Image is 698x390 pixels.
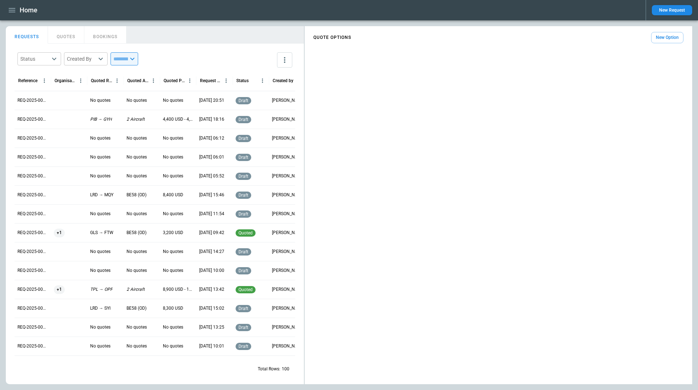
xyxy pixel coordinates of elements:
[199,324,224,330] p: 09/03/2025 13:25
[54,224,65,242] span: +1
[127,173,147,179] p: No quotes
[272,324,302,330] p: George O'Bryan
[199,268,224,274] p: 09/05/2025 10:00
[163,135,183,141] p: No quotes
[149,76,158,85] button: Quoted Aircraft column menu
[294,76,304,85] button: Created by column menu
[6,26,48,44] button: REQUESTS
[127,97,147,104] p: No quotes
[90,305,111,311] p: LRD → SYI
[17,135,48,141] p: REQ-2025-000276
[272,192,302,198] p: Allen Maki
[199,343,224,349] p: 09/03/2025 10:01
[199,116,224,122] p: 09/12/2025 18:16
[237,306,250,311] span: draft
[163,173,183,179] p: No quotes
[127,192,147,198] p: BE58 (OD)
[652,5,692,15] button: New Request
[90,135,111,141] p: No quotes
[237,193,250,198] span: draft
[164,78,185,83] div: Quoted Price
[91,78,112,83] div: Quoted Route
[17,286,48,293] p: REQ-2025-000268
[272,135,302,141] p: Cady Howell
[54,280,65,299] span: +1
[127,154,147,160] p: No quotes
[237,344,250,349] span: draft
[90,286,113,293] p: TPL → OPF
[20,55,49,63] div: Status
[112,76,122,85] button: Quoted Route column menu
[163,268,183,274] p: No quotes
[272,154,302,160] p: Cady Howell
[90,173,111,179] p: No quotes
[127,211,147,217] p: No quotes
[237,98,250,103] span: draft
[163,286,193,293] p: 8,900 USD - 10,200 USD
[258,366,280,372] p: Total Rows:
[163,343,183,349] p: No quotes
[199,211,224,217] p: 09/11/2025 11:54
[163,97,183,104] p: No quotes
[272,230,302,236] p: George O'Bryan
[199,192,224,198] p: 09/11/2025 15:46
[237,212,250,217] span: draft
[163,211,183,217] p: No quotes
[221,76,231,85] button: Request Created At (UTC-05:00) column menu
[277,52,292,68] button: more
[17,97,48,104] p: REQ-2025-000278
[199,305,224,311] p: 09/03/2025 15:02
[199,97,224,104] p: 09/14/2025 20:51
[90,211,111,217] p: No quotes
[305,29,692,46] div: scrollable content
[163,305,183,311] p: 8,300 USD
[90,154,111,160] p: No quotes
[127,343,147,349] p: No quotes
[90,343,111,349] p: No quotes
[17,116,48,122] p: REQ-2025-000277
[199,154,224,160] p: 09/12/2025 06:01
[237,174,250,179] span: draft
[40,76,49,85] button: Reference column menu
[199,249,224,255] p: 09/08/2025 14:27
[17,324,48,330] p: REQ-2025-000266
[163,192,183,198] p: 8,400 USD
[272,343,302,349] p: George O'Bryan
[199,173,224,179] p: 09/12/2025 05:52
[272,286,302,293] p: Ben Gundermann
[272,249,302,255] p: Ben Gundermann
[17,230,48,236] p: REQ-2025-000271
[199,286,224,293] p: 09/04/2025 13:42
[17,249,48,255] p: REQ-2025-000270
[163,324,183,330] p: No quotes
[55,78,76,83] div: Organisation
[199,135,224,141] p: 09/12/2025 06:12
[272,116,302,122] p: Ben Gundermann
[127,135,147,141] p: No quotes
[17,154,48,160] p: REQ-2025-000275
[127,268,147,274] p: No quotes
[127,305,147,311] p: BE58 (OD)
[272,305,302,311] p: Allen Maki
[67,55,96,63] div: Created By
[272,268,302,274] p: Ben Gundermann
[20,6,37,15] h1: Home
[272,173,302,179] p: Cady Howell
[237,268,250,273] span: draft
[163,116,193,122] p: 4,400 USD - 4,500 USD
[313,36,351,39] h4: QUOTE OPTIONS
[127,249,147,255] p: No quotes
[90,268,111,274] p: No quotes
[76,76,85,85] button: Organisation column menu
[90,97,111,104] p: No quotes
[258,76,267,85] button: Status column menu
[236,78,249,83] div: Status
[127,286,145,293] p: 2 Aircraft
[48,26,84,44] button: QUOTES
[273,78,293,83] div: Created by
[127,116,145,122] p: 2 Aircraft
[90,116,112,122] p: PIB → GYH
[127,230,147,236] p: BE58 (OD)
[237,287,254,292] span: quoted
[163,249,183,255] p: No quotes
